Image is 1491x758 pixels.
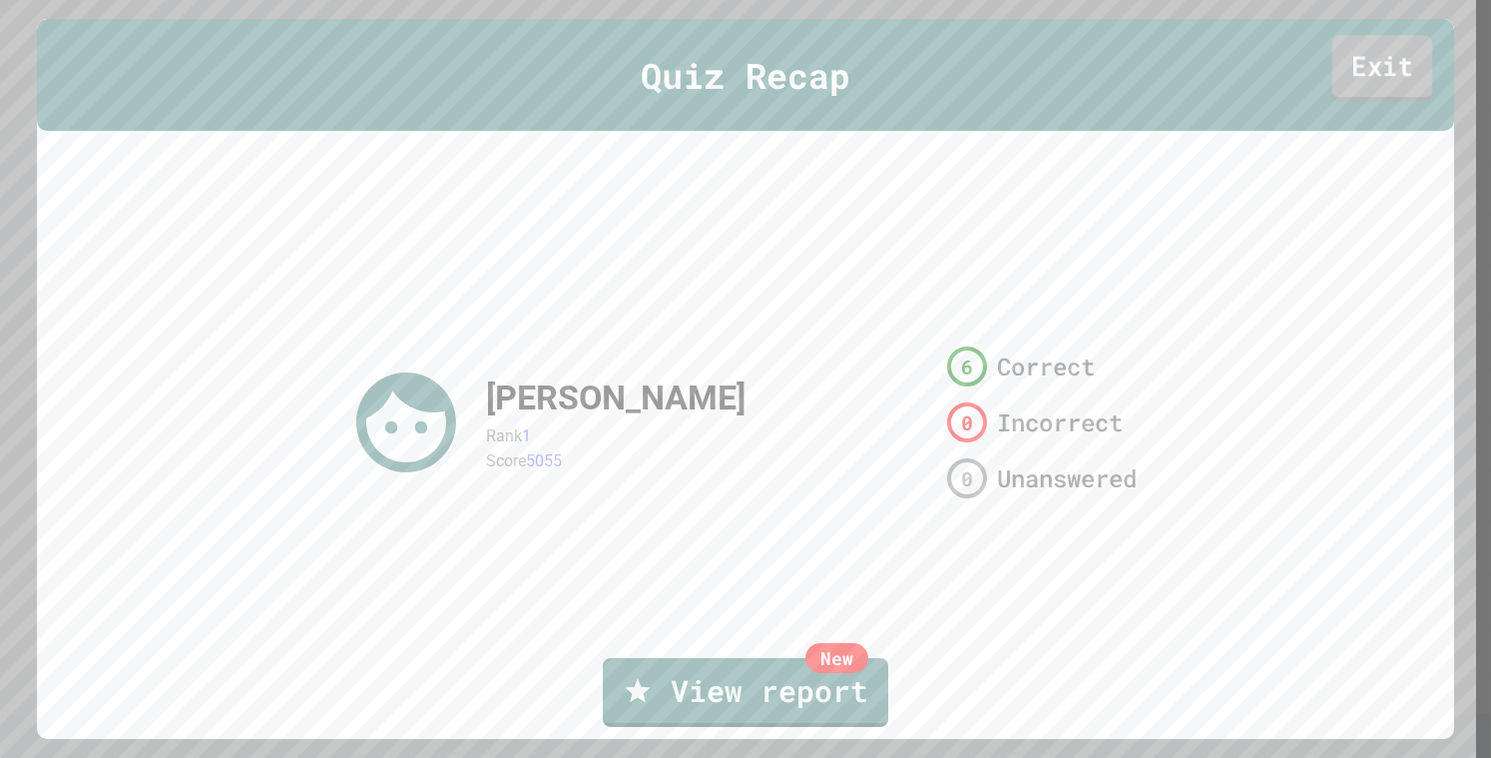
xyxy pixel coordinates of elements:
div: Quiz Recap [37,19,1453,132]
span: Incorrect [997,404,1123,440]
div: [PERSON_NAME] [486,373,745,423]
span: Unanswered [997,460,1137,496]
a: Exit [1331,35,1432,101]
span: 5055 [526,451,562,470]
span: Rank [486,426,522,445]
div: New [805,643,868,673]
div: 0 [947,402,987,442]
a: View report [603,658,888,727]
span: Correct [997,349,1095,384]
span: Score [486,451,526,470]
div: 6 [947,347,987,386]
span: 1 [522,426,531,445]
div: 0 [947,458,987,498]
